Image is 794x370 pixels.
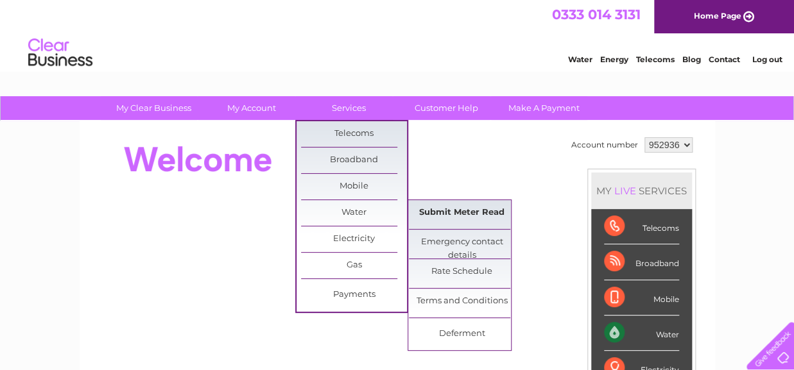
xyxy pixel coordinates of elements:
a: My Account [198,96,304,120]
a: Submit Meter Read [409,200,515,226]
a: Water [301,200,407,226]
a: Mobile [301,174,407,199]
a: Telecoms [301,121,407,147]
a: Telecoms [636,55,675,64]
a: Energy [600,55,628,64]
a: 0333 014 3131 [552,6,641,22]
img: logo.png [28,33,93,72]
a: Payments [301,282,407,308]
div: LIVE [612,185,639,197]
a: Make A Payment [491,96,597,120]
a: Electricity [301,226,407,252]
a: Customer Help [393,96,499,120]
div: Telecoms [604,209,679,244]
a: Broadband [301,147,407,173]
div: Mobile [604,280,679,315]
div: MY SERVICES [591,172,692,209]
a: Deferment [409,321,515,347]
div: Clear Business is a trading name of Verastar Limited (registered in [GEOGRAPHIC_DATA] No. 3667643... [94,7,701,62]
div: Water [604,315,679,351]
a: Terms and Conditions [409,289,515,314]
a: Emergency contact details [409,230,515,255]
td: Account number [568,134,641,156]
a: Log out [752,55,782,64]
a: Blog [682,55,701,64]
a: Water [568,55,592,64]
div: Broadband [604,244,679,280]
a: Contact [709,55,740,64]
a: Rate Schedule [409,259,515,285]
a: My Clear Business [101,96,207,120]
a: Services [296,96,402,120]
a: Gas [301,253,407,278]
